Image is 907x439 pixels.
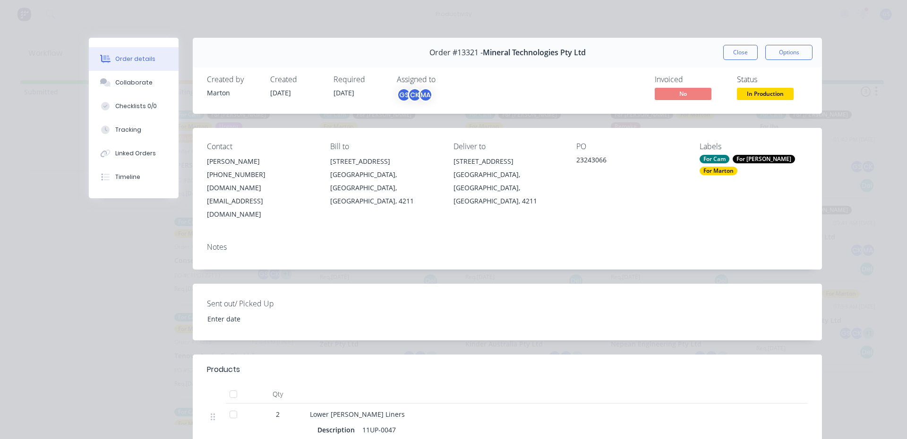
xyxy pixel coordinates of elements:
[249,385,306,404] div: Qty
[115,149,156,158] div: Linked Orders
[330,168,438,208] div: [GEOGRAPHIC_DATA], [GEOGRAPHIC_DATA], [GEOGRAPHIC_DATA], 4211
[115,78,153,87] div: Collaborate
[408,88,422,102] div: CK
[429,48,483,57] span: Order #13321 -
[453,142,562,151] div: Deliver to
[700,142,808,151] div: Labels
[89,118,179,142] button: Tracking
[115,173,140,181] div: Timeline
[89,47,179,71] button: Order details
[89,94,179,118] button: Checklists 0/0
[576,142,685,151] div: PO
[201,312,318,326] input: Enter date
[453,168,562,208] div: [GEOGRAPHIC_DATA], [GEOGRAPHIC_DATA], [GEOGRAPHIC_DATA], 4211
[397,75,491,84] div: Assigned to
[89,165,179,189] button: Timeline
[207,88,259,98] div: Marton
[330,155,438,168] div: [STREET_ADDRESS]
[89,142,179,165] button: Linked Orders
[207,364,240,375] div: Products
[576,155,685,168] div: 23243066
[207,181,315,221] div: [DOMAIN_NAME][EMAIL_ADDRESS][DOMAIN_NAME]
[397,88,411,102] div: GS
[310,410,405,419] span: Lower [PERSON_NAME] Liners
[89,71,179,94] button: Collaborate
[207,142,315,151] div: Contact
[655,88,711,100] span: No
[207,155,315,221] div: [PERSON_NAME][PHONE_NUMBER][DOMAIN_NAME][EMAIL_ADDRESS][DOMAIN_NAME]
[737,88,794,102] button: In Production
[737,88,794,100] span: In Production
[330,142,438,151] div: Bill to
[453,155,562,208] div: [STREET_ADDRESS][GEOGRAPHIC_DATA], [GEOGRAPHIC_DATA], [GEOGRAPHIC_DATA], 4211
[115,102,157,110] div: Checklists 0/0
[334,88,354,97] span: [DATE]
[483,48,586,57] span: Mineral Technologies Pty Ltd
[207,168,315,181] div: [PHONE_NUMBER]
[655,75,726,84] div: Invoiced
[397,88,433,102] button: GSCKMA
[737,75,808,84] div: Status
[334,75,385,84] div: Required
[207,155,315,168] div: [PERSON_NAME]
[453,155,562,168] div: [STREET_ADDRESS]
[359,423,400,437] div: 11UP-0047
[765,45,813,60] button: Options
[330,155,438,208] div: [STREET_ADDRESS][GEOGRAPHIC_DATA], [GEOGRAPHIC_DATA], [GEOGRAPHIC_DATA], 4211
[270,88,291,97] span: [DATE]
[317,423,359,437] div: Description
[207,75,259,84] div: Created by
[207,243,808,252] div: Notes
[700,155,729,163] div: For Cam
[207,298,325,309] label: Sent out/ Picked Up
[733,155,795,163] div: For [PERSON_NAME]
[115,126,141,134] div: Tracking
[276,409,280,419] span: 2
[700,167,737,175] div: For Marton
[115,55,155,63] div: Order details
[723,45,758,60] button: Close
[419,88,433,102] div: MA
[270,75,322,84] div: Created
